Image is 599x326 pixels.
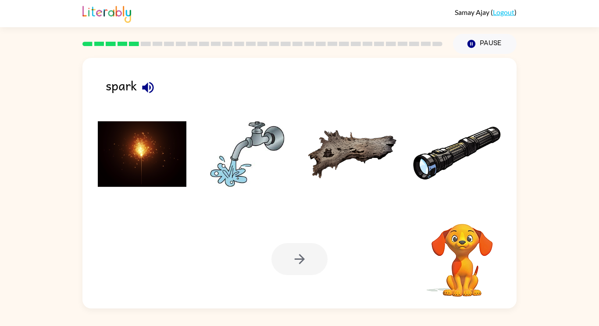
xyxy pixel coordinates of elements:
span: Samay Ajay [455,8,491,16]
img: Literably [82,4,131,23]
video: Your browser must support playing .mp4 files to use Literably. Please try using another browser. [418,210,506,298]
img: Answer choice 1 [98,121,186,187]
a: Logout [493,8,514,16]
div: ( ) [455,8,517,16]
button: Pause [453,34,517,54]
div: spark [106,75,517,103]
img: Answer choice 2 [203,121,292,187]
img: Answer choice 4 [413,121,502,187]
img: Answer choice 3 [308,121,396,187]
